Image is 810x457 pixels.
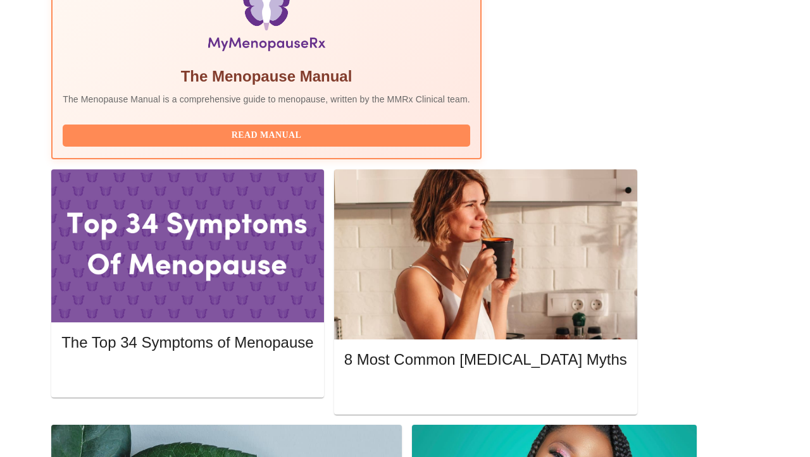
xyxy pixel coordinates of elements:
span: Read More [74,367,301,383]
button: Read More [344,382,627,404]
h5: The Top 34 Symptoms of Menopause [61,332,313,353]
span: Read Manual [75,128,458,143]
button: Read More [61,364,313,386]
span: Read More [357,385,614,401]
a: Read More [61,369,316,379]
a: Read Manual [63,129,473,140]
p: The Menopause Manual is a comprehensive guide to menopause, written by the MMRx Clinical team. [63,93,470,106]
h5: 8 Most Common [MEDICAL_DATA] Myths [344,350,627,370]
h5: The Menopause Manual [63,66,470,87]
button: Read Manual [63,125,470,147]
a: Read More [344,386,630,397]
